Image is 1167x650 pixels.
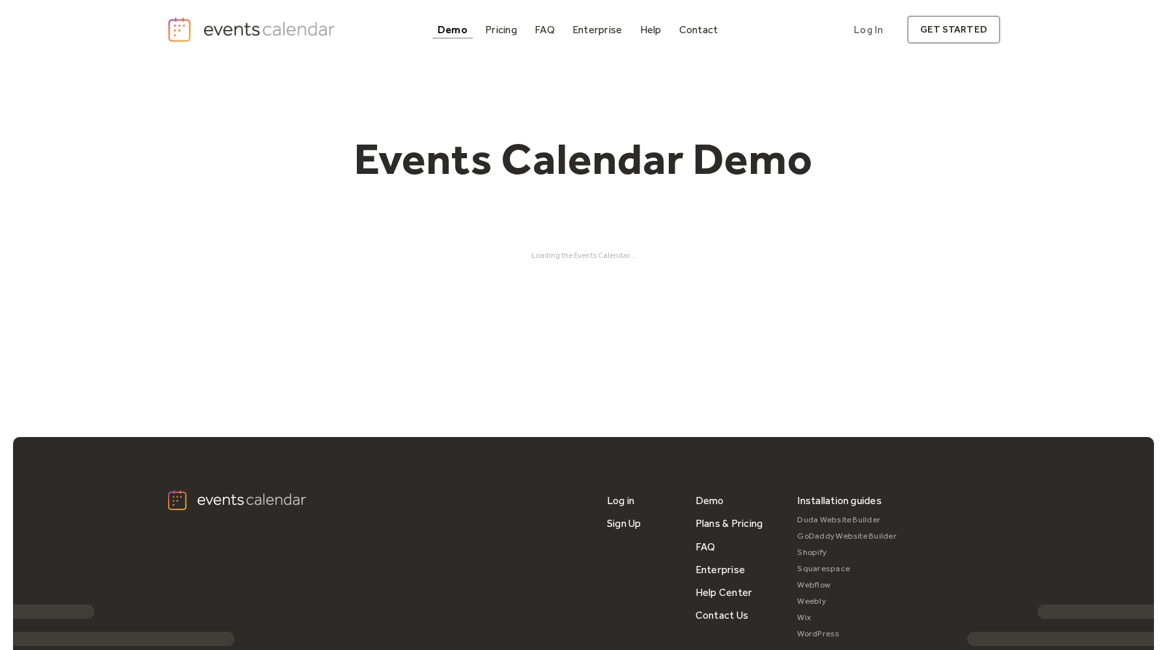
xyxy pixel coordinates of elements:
div: Demo [438,26,468,33]
a: Wix [797,610,897,626]
a: Help [635,21,667,38]
a: get started [907,16,1000,44]
a: Webflow [797,577,897,593]
a: home [167,16,339,43]
a: Shopify [797,544,897,561]
a: Help Center [696,581,753,604]
a: Demo [432,21,473,38]
a: Sign Up [607,512,641,535]
div: Help [640,26,662,33]
div: FAQ [535,26,555,33]
a: FAQ [696,535,716,558]
a: Duda Website Builder [797,512,897,528]
a: Log in [607,489,634,512]
a: Plans & Pricing [696,512,763,535]
a: Pricing [480,21,522,38]
a: FAQ [529,21,560,38]
a: Enterprise [567,21,627,38]
div: Loading the Events Calendar... [167,251,1000,260]
div: Installation guides [797,489,882,512]
a: Squarespace [797,561,897,577]
a: GoDaddy Website Builder [797,528,897,544]
a: Demo [696,489,724,512]
a: Weebly [797,593,897,610]
h1: Events Calendar Demo [333,132,834,186]
div: Contact [679,26,718,33]
a: Contact [674,21,724,38]
a: Enterprise [696,558,745,581]
a: WordPress [797,626,897,642]
div: Enterprise [572,26,622,33]
div: Pricing [485,26,517,33]
a: Contact Us [696,604,748,627]
a: Log In [841,16,896,44]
